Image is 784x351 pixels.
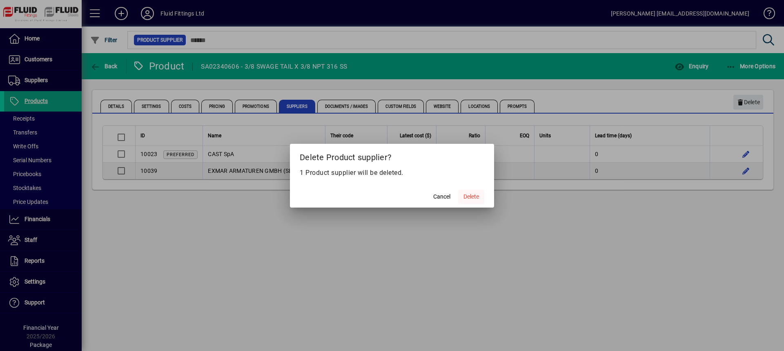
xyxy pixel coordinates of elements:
span: Cancel [433,192,450,201]
h2: Delete Product supplier? [290,144,494,168]
button: Delete [458,190,484,204]
button: Cancel [429,190,455,204]
p: 1 Product supplier will be deleted. [300,168,484,178]
span: Delete [463,192,479,201]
